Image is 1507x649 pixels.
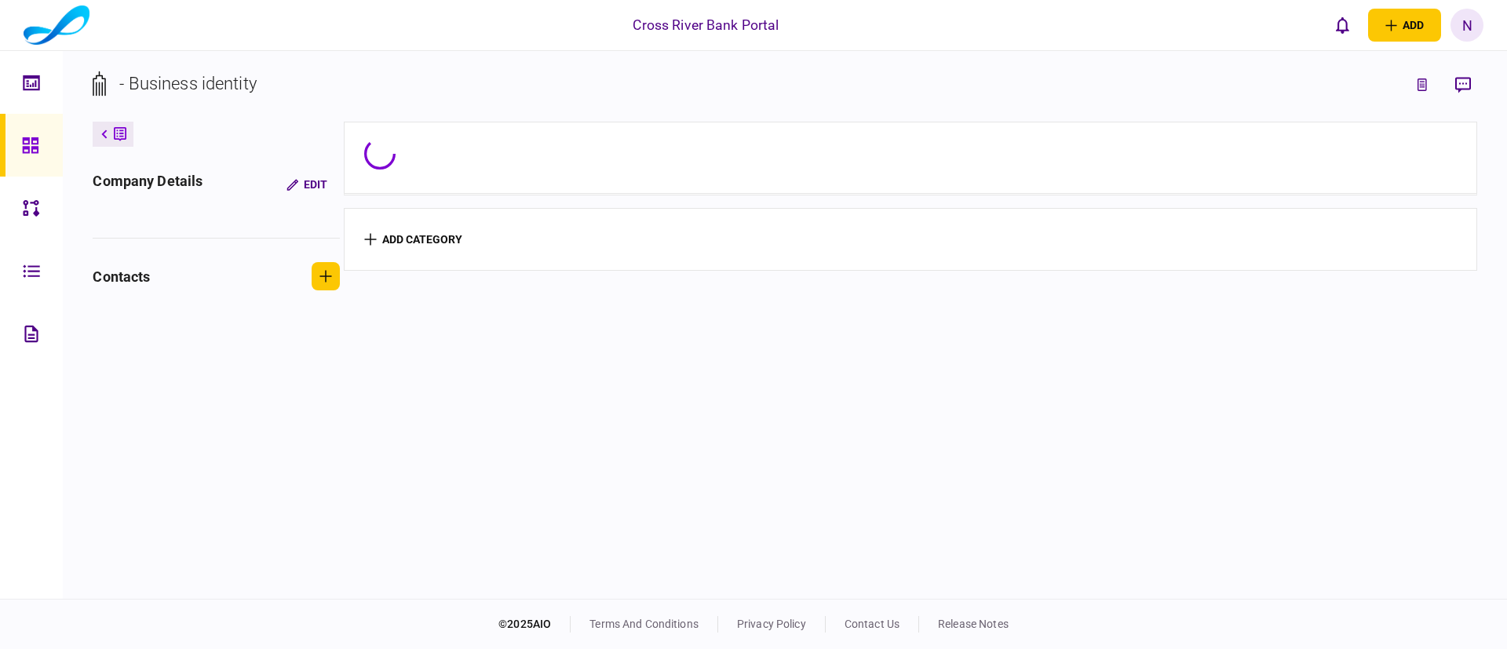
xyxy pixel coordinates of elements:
button: open adding identity options [1368,9,1441,42]
a: contact us [845,618,899,630]
div: - Business identity [119,71,257,97]
div: © 2025 AIO [498,616,571,633]
button: open notifications list [1326,9,1359,42]
div: Cross River Bank Portal [633,15,779,35]
button: N [1450,9,1483,42]
a: release notes [938,618,1009,630]
button: add category [364,233,462,246]
button: Edit [274,170,340,199]
a: terms and conditions [589,618,699,630]
img: client company logo [24,5,89,45]
button: link to underwriting page [1408,71,1436,99]
div: company details [93,170,203,199]
div: contacts [93,266,150,287]
a: privacy policy [737,618,806,630]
